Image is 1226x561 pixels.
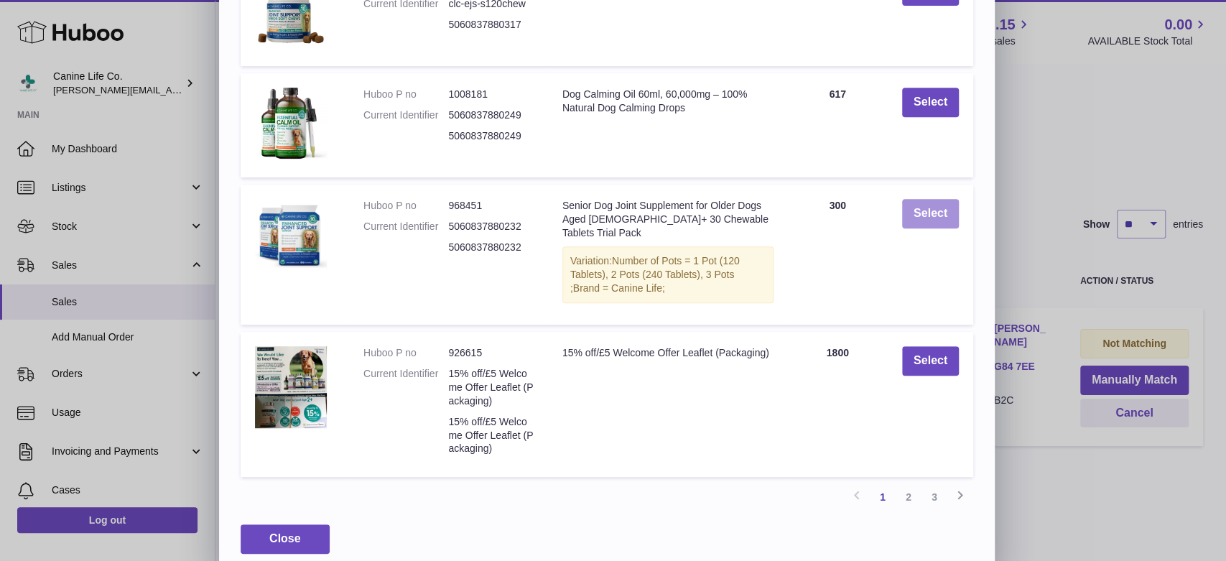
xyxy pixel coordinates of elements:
dt: Huboo P no [363,199,448,213]
dt: Current Identifier [363,108,448,122]
dt: Huboo P no [363,88,448,101]
img: 15% off/£5 Welcome Offer Leaflet (Packaging) [255,346,327,428]
div: 15% off/£5 Welcome Offer Leaflet (Packaging) [562,346,774,360]
span: Number of Pots = 1 Pot (120 Tablets), 2 Pots (240 Tablets), 3 Pots ; [570,255,740,294]
button: Select [902,88,959,117]
button: Close [241,524,330,554]
button: Select [902,199,959,228]
dd: 968451 [448,199,533,213]
span: Close [269,532,301,544]
dd: 5060837880232 [448,241,533,254]
td: 617 [788,73,888,177]
dd: 5060837880232 [448,220,533,233]
a: 3 [921,484,947,510]
div: Senior Dog Joint Supplement for Older Dogs Aged [DEMOGRAPHIC_DATA]+ 30 Chewable Tablets Trial Pack [562,199,774,240]
dt: Current Identifier [363,220,448,233]
dd: 1008181 [448,88,533,101]
div: Dog Calming Oil 60ml, 60,000mg – 100% Natural Dog Calming Drops [562,88,774,115]
td: 1800 [788,332,888,477]
dt: Current Identifier [363,367,448,408]
div: Variation: [562,246,774,303]
td: 300 [788,185,888,325]
dd: 5060837880317 [448,18,533,32]
dd: 15% off/£5 Welcome Offer Leaflet (Packaging) [448,367,533,408]
dd: 5060837880249 [448,108,533,122]
a: 1 [870,484,896,510]
dd: 926615 [448,346,533,360]
dt: Huboo P no [363,346,448,360]
span: Brand = Canine Life; [573,282,665,294]
dd: 15% off/£5 Welcome Offer Leaflet (Packaging) [448,415,533,456]
button: Select [902,346,959,376]
a: 2 [896,484,921,510]
dd: 5060837880249 [448,129,533,143]
img: Dog Calming Oil 60ml, 60,000mg – 100% Natural Dog Calming Drops [255,88,327,159]
img: Senior Dog Joint Supplement for Older Dogs Aged 8+ 30 Chewable Tablets Trial Pack [255,199,327,271]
